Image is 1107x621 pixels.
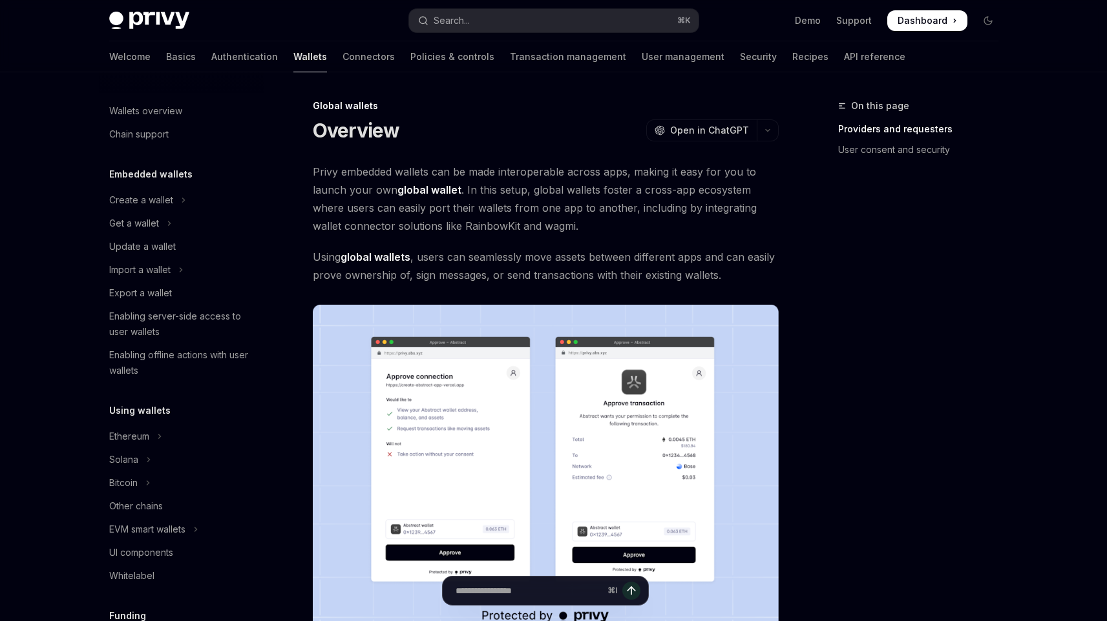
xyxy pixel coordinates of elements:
[99,541,264,564] a: UI components
[409,9,699,32] button: Open search
[795,14,821,27] a: Demo
[99,99,264,123] a: Wallets overview
[838,139,1009,160] a: User consent and security
[456,576,602,605] input: Ask a question...
[109,239,176,254] div: Update a wallet
[109,192,173,208] div: Create a wallet
[99,343,264,382] a: Enabling offline actions with user wallets
[99,281,264,305] a: Export a wallet
[313,99,779,112] div: Global wallets
[109,12,189,30] img: dark logo
[887,10,967,31] a: Dashboard
[836,14,872,27] a: Support
[99,188,264,212] button: Toggle Create a wallet section
[397,183,461,196] strong: global wallet
[343,41,395,72] a: Connectors
[109,167,193,182] h5: Embedded wallets
[99,564,264,587] a: Whitelabel
[434,13,470,28] div: Search...
[410,41,494,72] a: Policies & controls
[99,212,264,235] button: Toggle Get a wallet section
[109,347,257,378] div: Enabling offline actions with user wallets
[293,41,327,72] a: Wallets
[166,41,196,72] a: Basics
[99,425,264,448] button: Toggle Ethereum section
[99,448,264,471] button: Toggle Solana section
[622,582,640,600] button: Send message
[109,127,169,142] div: Chain support
[792,41,828,72] a: Recipes
[109,41,151,72] a: Welcome
[978,10,998,31] button: Toggle dark mode
[313,248,779,284] span: Using , users can seamlessly move assets between different apps and can easily prove ownership of...
[109,309,257,340] div: Enabling server-side access to user wallets
[109,262,171,278] div: Import a wallet
[211,41,278,72] a: Authentication
[510,41,626,72] a: Transaction management
[740,41,777,72] a: Security
[109,429,149,444] div: Ethereum
[844,41,905,72] a: API reference
[677,15,691,26] span: ⌘ K
[99,305,264,343] a: Enabling server-side access to user wallets
[313,163,779,235] span: Privy embedded wallets can be made interoperable across apps, making it easy for you to launch yo...
[313,119,400,142] h1: Overview
[109,568,154,584] div: Whitelabel
[109,475,138,491] div: Bitcoin
[99,518,264,541] button: Toggle EVM smart wallets section
[109,522,185,537] div: EVM smart wallets
[109,452,138,467] div: Solana
[99,123,264,146] a: Chain support
[99,258,264,281] button: Toggle Import a wallet section
[898,14,947,27] span: Dashboard
[109,498,163,514] div: Other chains
[99,235,264,258] a: Update a wallet
[646,119,757,141] button: Open in ChatGPT
[109,545,173,560] div: UI components
[642,41,724,72] a: User management
[109,103,182,119] div: Wallets overview
[341,250,410,263] strong: global wallets
[838,119,1009,139] a: Providers and requesters
[99,494,264,518] a: Other chains
[109,285,172,301] div: Export a wallet
[109,216,159,231] div: Get a wallet
[851,98,909,114] span: On this page
[99,471,264,494] button: Toggle Bitcoin section
[670,124,749,137] span: Open in ChatGPT
[109,403,171,418] h5: Using wallets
